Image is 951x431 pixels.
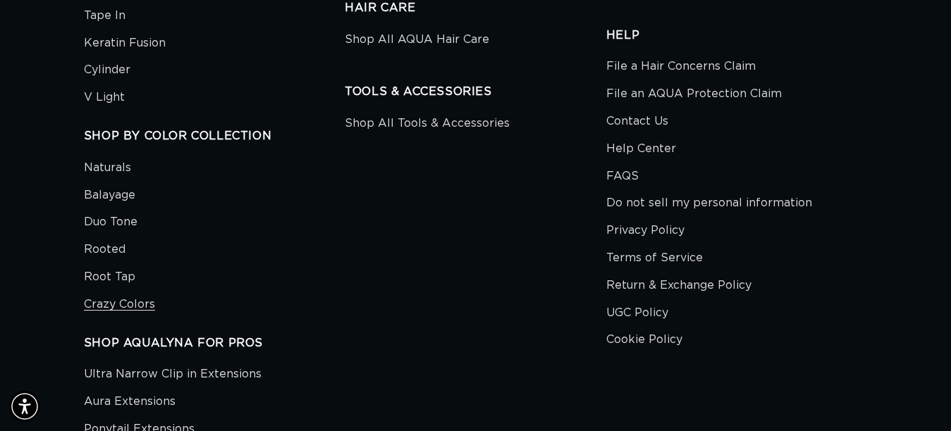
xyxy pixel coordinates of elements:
a: Do not sell my personal information [606,189,812,217]
div: Accessibility Menu [9,391,40,422]
h2: TOOLS & ACCESSORIES [345,85,606,99]
a: Cookie Policy [606,326,682,354]
a: Shop All AQUA Hair Care [345,30,489,54]
a: Keratin Fusion [84,30,166,57]
a: Balayage [84,182,135,209]
a: Contact Us [606,108,668,135]
iframe: Chat Widget [881,363,951,431]
a: Ultra Narrow Clip in Extensions [84,364,262,388]
a: Root Tap [84,263,135,291]
a: Naturals [84,158,131,182]
a: V Light [84,84,125,111]
a: UGC Policy [606,299,668,327]
h2: HAIR CARE [345,1,606,15]
a: Shop All Tools & Accessories [345,113,510,137]
a: File a Hair Concerns Claim [606,56,756,80]
a: Aura Extensions [84,388,176,416]
a: Terms of Service [606,244,703,272]
h2: HELP [606,28,867,43]
a: Rooted [84,236,125,263]
a: Tape In [84,2,125,30]
a: Return & Exchange Policy [606,272,751,299]
h2: SHOP BY COLOR COLLECTION [84,129,345,144]
a: Crazy Colors [84,291,155,318]
a: Cylinder [84,56,130,84]
a: Help Center [606,135,676,163]
a: File an AQUA Protection Claim [606,80,782,108]
a: FAQS [606,163,639,190]
a: Privacy Policy [606,217,685,244]
h2: SHOP AQUALYNA FOR PROS [84,336,345,351]
a: Duo Tone [84,208,137,236]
